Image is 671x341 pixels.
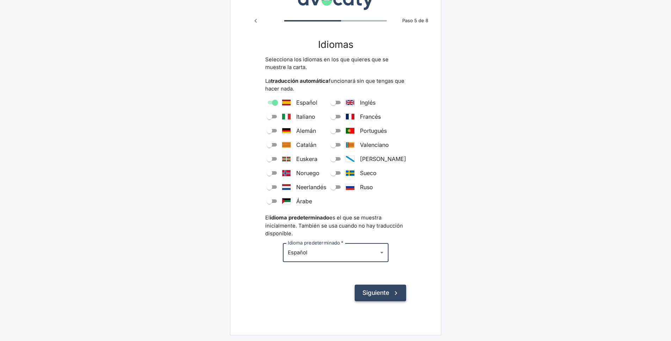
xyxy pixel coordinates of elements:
[346,128,354,134] svg: Portugal
[296,126,316,135] span: Alemán
[360,98,375,107] span: Inglés
[288,249,307,256] span: Español
[296,183,326,191] span: Neerlandés
[355,285,406,301] button: Siguiente
[282,128,291,133] svg: Germany
[346,114,354,119] svg: France
[346,184,354,190] svg: Russia
[265,39,406,50] h3: Idiomas
[360,112,381,121] span: Francés
[296,98,317,107] span: Español
[282,184,291,190] svg: The Netherlands
[296,169,319,177] span: Noruego
[360,155,406,163] span: [PERSON_NAME]
[265,56,406,72] p: Selecciona los idiomas en los que quieres que se muestre la carta.
[282,142,291,148] svg: Catalonia
[270,215,329,221] strong: idioma predeterminado
[346,156,354,162] svg: Galicia
[346,170,354,176] svg: Sweden
[282,157,291,161] svg: Euskadi
[288,240,343,246] label: Idioma predeterminado
[346,100,354,105] svg: United Kingdom
[249,14,262,27] button: Paso anterior
[296,112,315,121] span: Italiano
[360,141,389,149] span: Valenciano
[265,77,406,93] p: La funcionará sin que tengas que hacer nada.
[282,198,291,204] svg: Saudi Arabia
[271,78,329,84] strong: traducción automática
[282,100,291,105] svg: Spain
[360,183,373,191] span: Ruso
[360,126,387,135] span: Portugués
[346,142,354,148] svg: Valencia
[296,141,316,149] span: Catalán
[296,155,317,163] span: Euskera
[282,170,291,176] svg: Norway
[296,197,312,205] span: Árabe
[265,214,406,237] p: El es el que se muestra inicialmente. También se usa cuando no hay traducción disponible.
[282,114,291,119] svg: Italy
[360,169,377,177] span: Sueco
[398,17,432,24] span: Paso 5 de 8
